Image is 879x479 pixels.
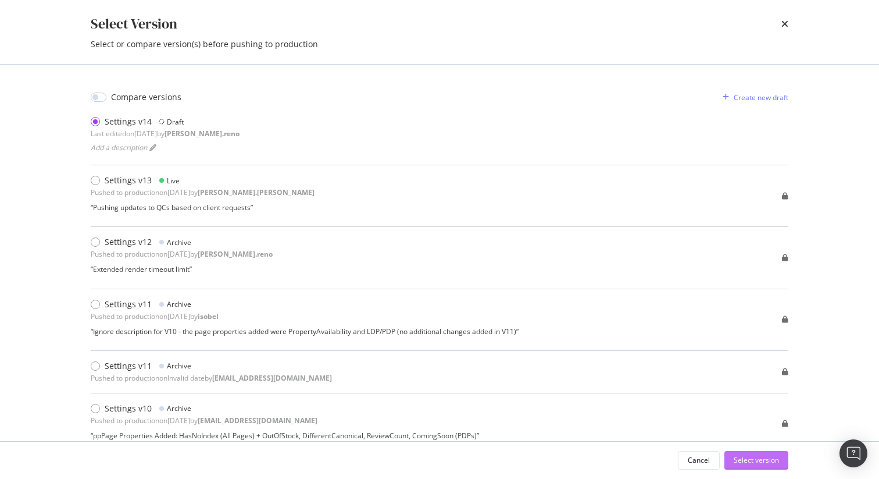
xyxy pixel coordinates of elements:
[105,116,152,127] div: Settings v14
[724,451,788,470] button: Select version
[718,88,788,107] button: Create new draft
[212,373,332,383] b: [EMAIL_ADDRESS][DOMAIN_NAME]
[91,143,147,152] span: Add a description
[167,299,191,309] div: Archive
[91,203,315,212] div: “ Pushing updates to QCs based on client requests ”
[198,416,317,425] b: [EMAIL_ADDRESS][DOMAIN_NAME]
[91,311,219,321] div: Pushed to production on [DATE] by
[91,38,788,50] div: Select or compare version(s) before pushing to production
[105,299,152,310] div: Settings v11
[167,403,191,413] div: Archive
[198,311,219,321] b: isobel
[167,176,180,186] div: Live
[111,91,181,103] div: Compare versions
[198,187,315,197] b: [PERSON_NAME].[PERSON_NAME]
[167,117,184,127] div: Draft
[91,249,273,259] div: Pushed to production on [DATE] by
[167,237,191,247] div: Archive
[91,327,519,336] div: “ Ignore description for V10 - the page properties added were PropertyAvailability and LDP/PDP (n...
[105,360,152,372] div: Settings v11
[91,373,332,383] div: Pushed to production on Invalid date by
[734,93,788,102] div: Create new draft
[198,249,273,259] b: [PERSON_NAME].reno
[91,431,479,441] div: “ ppPage Properties Added: HasNoIndex (All Pages) + OutOfStock, DifferentCanonical, ReviewCount, ...
[91,264,273,274] div: “ Extended render timeout limit ”
[105,175,152,186] div: Settings v13
[91,14,177,34] div: Select Version
[91,416,317,425] div: Pushed to production on [DATE] by
[734,455,779,465] div: Select version
[91,187,315,197] div: Pushed to production on [DATE] by
[165,129,240,139] b: [PERSON_NAME].reno
[105,236,152,248] div: Settings v12
[678,451,720,470] button: Cancel
[781,14,788,34] div: times
[91,129,240,139] div: Last edited on [DATE] by
[105,403,152,414] div: Settings v10
[688,455,710,465] div: Cancel
[839,439,867,467] div: Open Intercom Messenger
[167,361,191,371] div: Archive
